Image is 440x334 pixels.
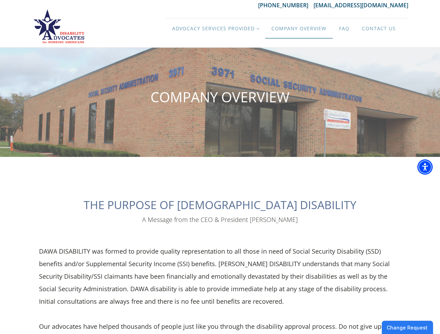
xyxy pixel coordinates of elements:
[417,159,433,175] div: Accessibility Menu
[333,18,356,39] a: FAQ
[84,199,356,211] h2: THE PURPOSE OF [DEMOGRAPHIC_DATA] DISABILITY
[142,215,298,224] div: A Message from the CEO & President [PERSON_NAME]
[314,1,408,9] a: [EMAIL_ADDRESS][DOMAIN_NAME]
[265,18,333,39] a: Company Overview
[166,18,265,39] a: Advocacy Services Provided
[150,89,290,105] h1: COMPANY OVERVIEW
[258,1,314,9] a: [PHONE_NUMBER]
[356,18,402,39] a: Contact Us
